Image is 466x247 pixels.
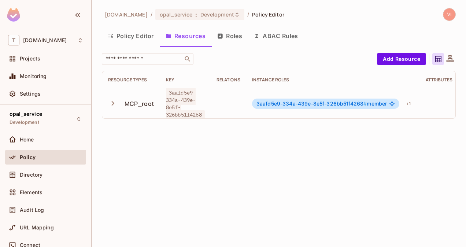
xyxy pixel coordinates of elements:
span: Development [200,11,234,18]
span: opal_service [10,111,42,117]
span: URL Mapping [20,225,54,231]
div: Resource Types [108,77,154,83]
li: / [247,11,249,18]
button: ABAC Rules [248,27,304,45]
span: Policy Editor [252,11,284,18]
span: 3aafd5e9-334a-439e-8e5f-326bb51f4268 [256,100,367,107]
div: Key [166,77,205,83]
span: opal_service [160,11,193,18]
span: : [195,12,197,18]
div: Instance roles [252,77,414,83]
span: Monitoring [20,73,47,79]
span: the active workspace [105,11,148,18]
div: MCP_root [125,100,154,108]
button: Resources [160,27,211,45]
span: member [256,101,387,107]
span: Policy [20,154,36,160]
span: Home [20,137,34,143]
li: / [151,11,152,18]
span: Workspace: t-mobile.com [23,37,67,43]
img: vijay.chirivolu1@t-mobile.com [443,8,455,21]
button: Add Resource [377,53,426,65]
span: T [8,35,19,45]
span: Audit Log [20,207,44,213]
span: Projects [20,56,40,62]
span: Directory [20,172,42,178]
img: SReyMgAAAABJRU5ErkJggg== [7,8,20,22]
div: Relations [217,77,240,83]
span: # [363,100,367,107]
span: 3aafd5e9-334a-439e-8e5f-326bb51f4268 [166,88,205,119]
span: Elements [20,189,42,195]
button: Policy Editor [102,27,160,45]
span: Settings [20,91,41,97]
div: Attributes [426,77,452,83]
button: Roles [211,27,248,45]
span: Development [10,119,39,125]
div: + 1 [403,98,414,110]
